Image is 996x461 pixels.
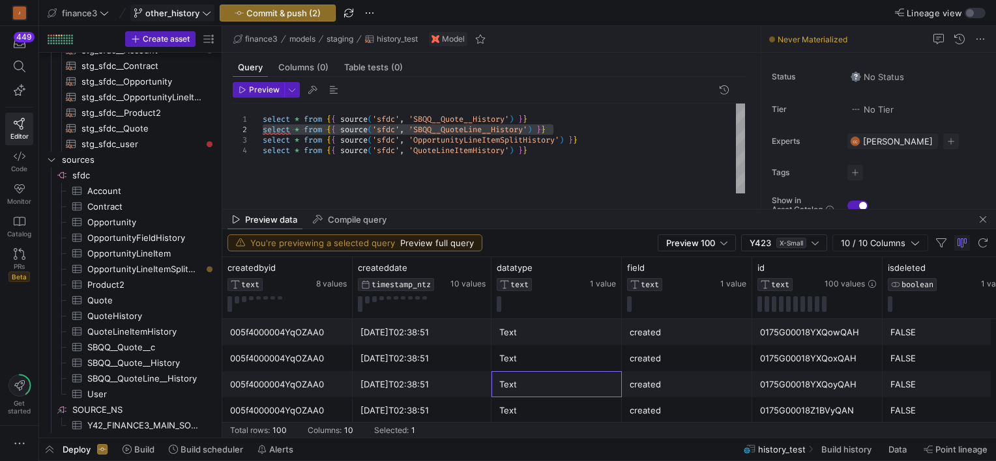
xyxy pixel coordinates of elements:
[44,277,216,292] div: Press SPACE to select this row.
[317,63,329,72] span: (0)
[323,31,357,47] button: staging
[360,346,484,371] div: [DATE]T02:38:51
[44,167,216,183] a: sfdc​​​​​​​​
[44,5,112,21] button: finance3
[181,444,243,454] span: Build scheduler
[362,31,421,47] button: history_test
[5,2,33,24] a: J
[888,262,926,273] span: isdeleted
[44,105,216,120] div: Press SPACE to select this row.
[44,370,216,386] a: SBQQ__QuoteLine__History​​​​​​​​​
[400,145,404,156] span: ,
[627,262,645,273] span: field
[130,5,214,21] button: other_history
[851,72,904,82] span: No Status
[847,68,907,85] button: No statusNo Status
[641,280,659,289] span: TEXT
[666,238,715,248] span: Preview 100
[758,444,806,454] span: history_test
[44,245,216,261] a: OpportunityLineItem​​​​​​​​​
[44,355,216,370] a: SBQQ__Quote__History​​​​​​​​​
[5,369,33,420] button: Getstarted
[760,346,875,371] div: 0175G00018YXQoxQAH
[87,262,201,277] span: OpportunityLineItemSplitHistory​​​​​​​​​
[87,371,201,386] span: SBQQ__QuoteLine__History​​​​​​​​​
[825,279,865,288] span: 100 values
[327,135,331,145] span: {
[760,320,875,345] div: 0175G00018YXQowQAH
[523,145,527,156] span: }
[263,135,290,145] span: select
[590,279,616,288] span: 1 value
[44,136,216,152] a: stg_sfdc_user​​​​​​​​​​
[368,114,372,124] span: (
[250,238,395,248] span: You're previewing a selected query
[233,135,247,145] div: 3
[358,262,407,273] span: createddate
[87,309,201,324] span: QuoteHistory​​​​​​​​​
[568,135,573,145] span: }
[44,105,216,120] a: stg_sfdc__Product2​​​​​​​​​​
[10,132,29,140] span: Editor
[249,85,280,94] span: Preview
[760,372,875,397] div: 0175G00018YXQoyQAH
[340,114,368,124] span: source
[230,346,345,371] div: 005f4000004YqOZAA0
[63,444,91,454] span: Deploy
[630,346,744,371] div: created
[233,82,284,98] button: Preview
[227,262,276,273] span: createdbyid
[44,417,216,433] div: Press SPACE to select this row.
[815,438,880,460] button: Build history
[44,370,216,386] div: Press SPACE to select this row.
[263,145,290,156] span: select
[44,324,216,339] div: Press SPACE to select this row.
[411,426,415,435] div: 1
[87,246,201,261] span: OpportunityLineItem​​​​​​​​​
[518,114,523,124] span: }
[778,35,847,44] span: Never Materialized
[499,320,614,345] div: Text
[391,63,403,72] span: (0)
[44,199,216,214] div: Press SPACE to select this row.
[263,114,290,124] span: select
[851,104,894,115] span: No Tier
[331,135,336,145] span: {
[44,386,216,402] a: User​​​​​​​​​
[8,399,31,415] span: Get started
[44,308,216,324] div: Press SPACE to select this row.
[44,120,216,136] a: stg_sfdc__Quote​​​​​​​​​​
[541,124,546,135] span: }
[11,165,27,173] span: Code
[44,339,216,355] div: Press SPACE to select this row.
[523,114,527,124] span: }
[87,215,201,230] span: Opportunity​​​​​​​​​
[14,262,25,270] span: PRs
[5,243,33,287] a: PRsBeta
[44,417,216,433] a: Y42_FINANCE3_MAIN_SOURCE_NS_CUSTOMCONSOLIDATEDEXCHANGERATESSEARCHRESULTS​​​​​​​​​
[230,372,345,397] div: 005f4000004YqOZAA0
[125,31,196,47] button: Create asset
[44,292,216,308] a: Quote​​​​​​​​​
[327,114,331,124] span: {
[233,114,247,124] div: 1
[241,280,259,289] span: TEXT
[245,216,297,224] span: Preview data
[81,90,201,105] span: stg_sfdc__OpportunityLineItem​​​​​​​​​​
[44,183,216,199] a: Account​​​​​​​​​
[409,145,509,156] span: 'QuoteLineItemHistory'
[252,438,299,460] button: Alerts
[527,124,532,135] span: )
[497,262,533,273] span: datatype
[81,137,201,152] span: stg_sfdc_user​​​​​​​​​​
[344,63,403,72] span: Table tests
[368,124,372,135] span: (
[372,124,400,135] span: 'sfdc'
[44,277,216,292] a: Product2​​​​​​​​​
[62,8,97,18] span: finance3
[372,145,400,156] span: 'sfdc'
[918,438,993,460] button: Point lineage
[372,280,431,289] span: TIMESTAMP_NTZ
[44,230,216,245] div: Press SPACE to select this row.
[901,280,933,289] span: BOOLEAN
